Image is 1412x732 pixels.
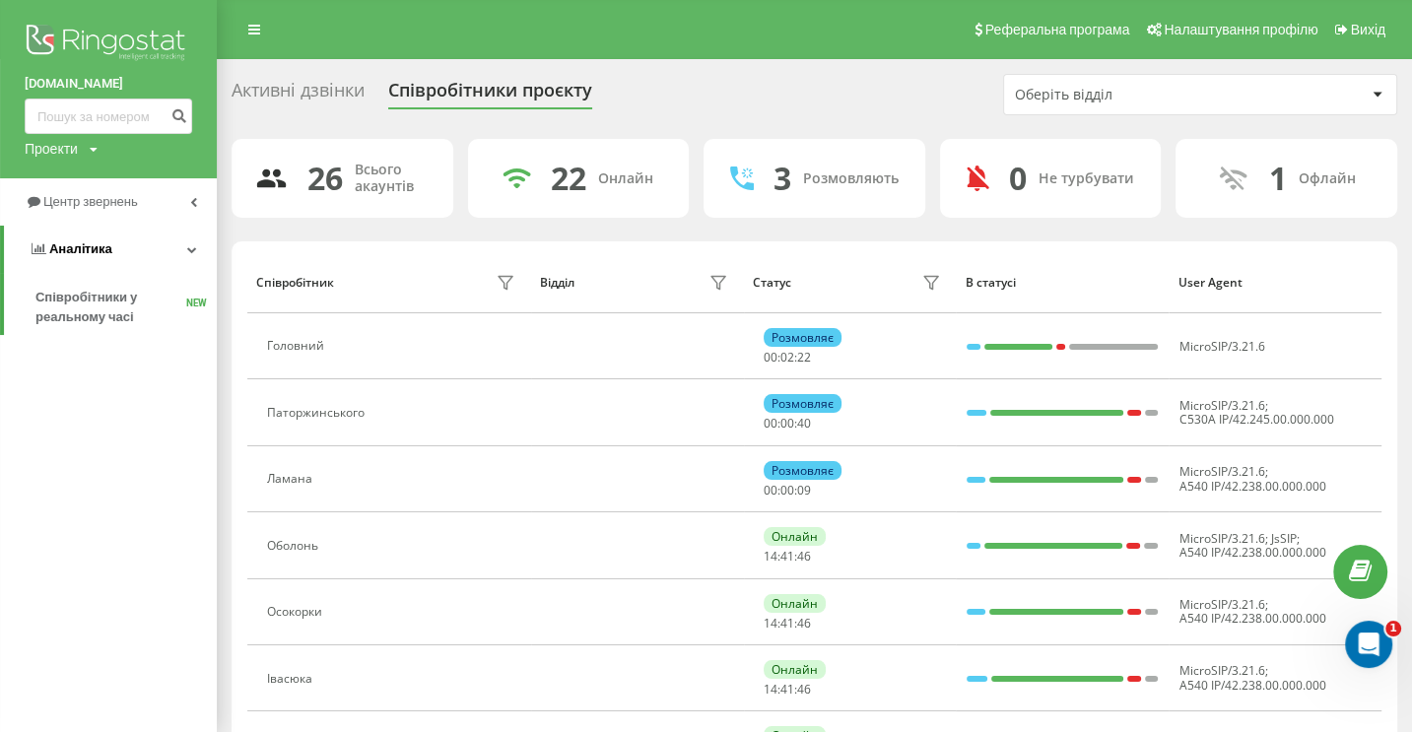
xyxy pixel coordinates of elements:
[764,415,777,432] span: 00
[43,194,138,209] span: Центр звернень
[1179,544,1326,561] span: A540 IP/42.238.00.000.000
[764,594,826,613] div: Онлайн
[1178,276,1373,290] div: User Agent
[780,548,794,565] span: 41
[1351,22,1385,37] span: Вихід
[797,415,811,432] span: 40
[267,605,327,619] div: Осокорки
[780,615,794,632] span: 41
[797,681,811,698] span: 46
[1269,160,1287,197] div: 1
[1009,160,1027,197] div: 0
[551,160,586,197] div: 22
[25,139,78,159] div: Проекти
[1179,338,1265,355] span: MicroSIP/3.21.6
[1039,170,1134,187] div: Не турбувати
[35,280,217,335] a: Співробітники у реальному часіNEW
[25,20,192,69] img: Ringostat logo
[1179,478,1326,495] span: A540 IP/42.238.00.000.000
[764,394,841,413] div: Розмовляє
[764,617,811,631] div: : :
[764,328,841,347] div: Розмовляє
[1179,662,1265,679] span: MicroSIP/3.21.6
[985,22,1130,37] span: Реферальна програма
[355,162,430,195] div: Всього акаунтів
[764,615,777,632] span: 14
[1345,621,1392,668] iframe: Intercom live chat
[1015,87,1250,103] div: Оберіть відділ
[764,351,811,365] div: : :
[764,681,777,698] span: 14
[764,482,777,499] span: 00
[764,527,826,546] div: Онлайн
[1179,463,1265,480] span: MicroSIP/3.21.6
[764,461,841,480] div: Розмовляє
[773,160,791,197] div: 3
[540,276,574,290] div: Відділ
[307,160,343,197] div: 26
[780,415,794,432] span: 00
[25,99,192,134] input: Пошук за номером
[256,276,334,290] div: Співробітник
[1179,530,1265,547] span: MicroSIP/3.21.6
[764,548,777,565] span: 14
[764,683,811,697] div: : :
[753,276,791,290] div: Статус
[764,417,811,431] div: : :
[780,349,794,366] span: 02
[1299,170,1356,187] div: Офлайн
[1179,596,1265,613] span: MicroSIP/3.21.6
[267,539,323,553] div: Оболонь
[35,288,186,327] span: Співробітники у реальному часі
[267,672,317,686] div: Івасюка
[388,80,592,110] div: Співробітники проєкту
[25,74,192,94] a: [DOMAIN_NAME]
[764,660,826,679] div: Онлайн
[1164,22,1317,37] span: Налаштування профілю
[780,482,794,499] span: 00
[267,339,329,353] div: Головний
[797,482,811,499] span: 09
[232,80,365,110] div: Активні дзвінки
[1179,397,1265,414] span: MicroSIP/3.21.6
[1271,530,1297,547] span: JsSIP
[764,550,811,564] div: : :
[803,170,899,187] div: Розмовляють
[797,615,811,632] span: 46
[4,226,217,273] a: Аналiтика
[267,472,317,486] div: Ламана
[1385,621,1401,636] span: 1
[797,349,811,366] span: 22
[966,276,1160,290] div: В статусі
[598,170,653,187] div: Онлайн
[797,548,811,565] span: 46
[267,406,370,420] div: Паторжинського
[1179,610,1326,627] span: A540 IP/42.238.00.000.000
[764,484,811,498] div: : :
[49,241,112,256] span: Аналiтика
[1179,677,1326,694] span: A540 IP/42.238.00.000.000
[780,681,794,698] span: 41
[1179,411,1334,428] span: C530A IP/42.245.00.000.000
[764,349,777,366] span: 00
